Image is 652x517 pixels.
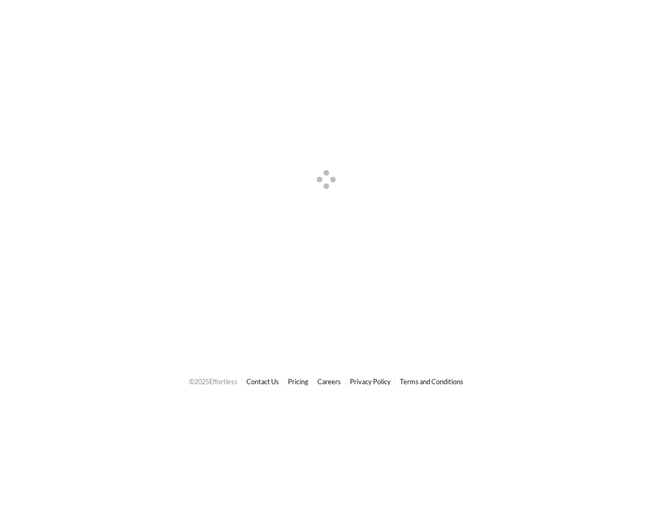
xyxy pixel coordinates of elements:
span: © 2025 Effortless [189,377,237,386]
a: Pricing [288,377,308,386]
a: Privacy Policy [350,377,391,386]
a: Careers [317,377,341,386]
a: Contact Us [246,377,279,386]
a: Terms and Conditions [400,377,463,386]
